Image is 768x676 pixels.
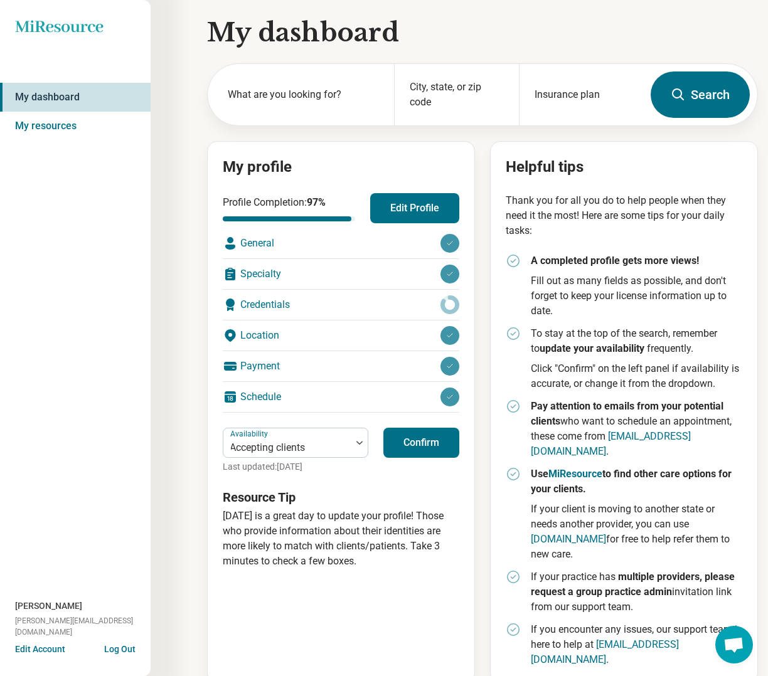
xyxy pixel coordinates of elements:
label: What are you looking for? [228,87,379,102]
span: [PERSON_NAME][EMAIL_ADDRESS][DOMAIN_NAME] [15,615,151,638]
div: Credentials [223,290,459,320]
h3: Resource Tip [223,489,459,506]
h1: My dashboard [207,15,758,50]
p: If your practice has invitation link from our support team. [531,569,742,615]
p: Fill out as many fields as possible, and don't forget to keep your license information up to date. [531,273,742,319]
button: Edit Profile [370,193,459,223]
div: Schedule [223,382,459,412]
a: [DOMAIN_NAME] [531,533,606,545]
p: Thank you for all you do to help people when they need it the most! Here are some tips for your d... [506,193,742,238]
p: If your client is moving to another state or needs another provider, you can use for free to help... [531,502,742,562]
div: General [223,228,459,258]
p: Click "Confirm" on the left panel if availability is accurate, or change it from the dropdown. [531,361,742,391]
span: [PERSON_NAME] [15,599,82,613]
div: Specialty [223,259,459,289]
p: To stay at the top of the search, remember to frequently. [531,326,742,356]
label: Availability [230,430,270,438]
div: Location [223,320,459,351]
p: [DATE] is a great day to update your profile! Those who provide information about their identitie... [223,509,459,569]
p: Last updated: [DATE] [223,460,368,473]
strong: A completed profile gets more views! [531,255,699,267]
strong: Pay attention to emails from your potential clients [531,400,723,427]
div: Profile Completion: [223,195,355,221]
a: [EMAIL_ADDRESS][DOMAIN_NAME] [531,430,691,457]
button: Search [651,71,750,118]
a: [EMAIL_ADDRESS][DOMAIN_NAME] [531,638,679,665]
p: If you encounter any issues, our support team is here to help at . [531,622,742,667]
a: MiResource [548,468,602,480]
span: 97 % [307,196,326,208]
button: Log Out [104,643,136,653]
a: Open chat [715,626,753,663]
p: who want to schedule an appointment, these come from . [531,399,742,459]
button: Edit Account [15,643,65,656]
strong: multiple providers, please request a group practice admin [531,571,735,598]
strong: Use to find other care options for your clients. [531,468,732,495]
button: Confirm [383,428,459,458]
h2: My profile [223,157,459,178]
h2: Helpful tips [506,157,742,178]
strong: update your availability [540,342,644,354]
div: Payment [223,351,459,381]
